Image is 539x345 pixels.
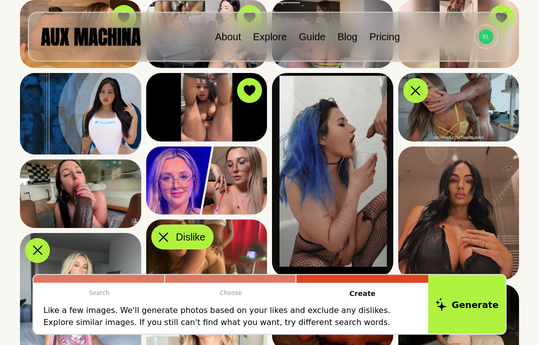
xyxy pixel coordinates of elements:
[299,31,325,42] a: Guide
[428,275,506,334] button: Generate
[146,147,268,215] img: Search result
[165,283,297,303] p: Choose
[369,31,400,42] a: Pricing
[398,147,520,280] img: Search result
[43,304,418,328] p: Like a few images. We'll generate photos based on your likes and exclude any dislikes. Explore si...
[337,31,357,42] a: Blog
[20,160,141,228] img: Search result
[20,73,141,155] img: Search result
[296,283,428,304] p: Create
[151,225,214,250] button: Dislike
[41,28,141,45] img: AUX MACHINA
[215,31,241,42] a: About
[272,73,393,277] img: Search result
[146,73,268,141] img: Search result
[176,230,206,245] span: Dislike
[33,283,165,303] p: Search
[479,29,494,44] img: Avatar
[253,31,287,42] a: Explore
[398,73,520,141] img: Search result
[146,220,268,288] img: Search result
